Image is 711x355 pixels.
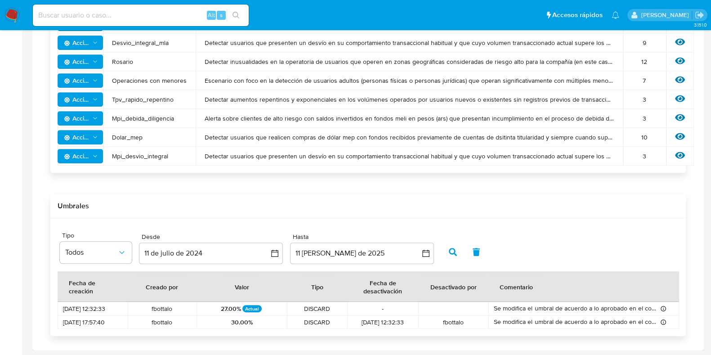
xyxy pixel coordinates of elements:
p: manuela.mafut@mercadolibre.com [641,11,692,19]
span: Alt [208,11,215,19]
input: Buscar usuario o caso... [33,9,249,21]
span: Accesos rápidos [552,10,603,20]
button: search-icon [227,9,245,22]
span: s [220,11,223,19]
a: Salir [695,10,704,20]
span: 3.151.0 [693,21,707,28]
a: Notificaciones [612,11,619,19]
